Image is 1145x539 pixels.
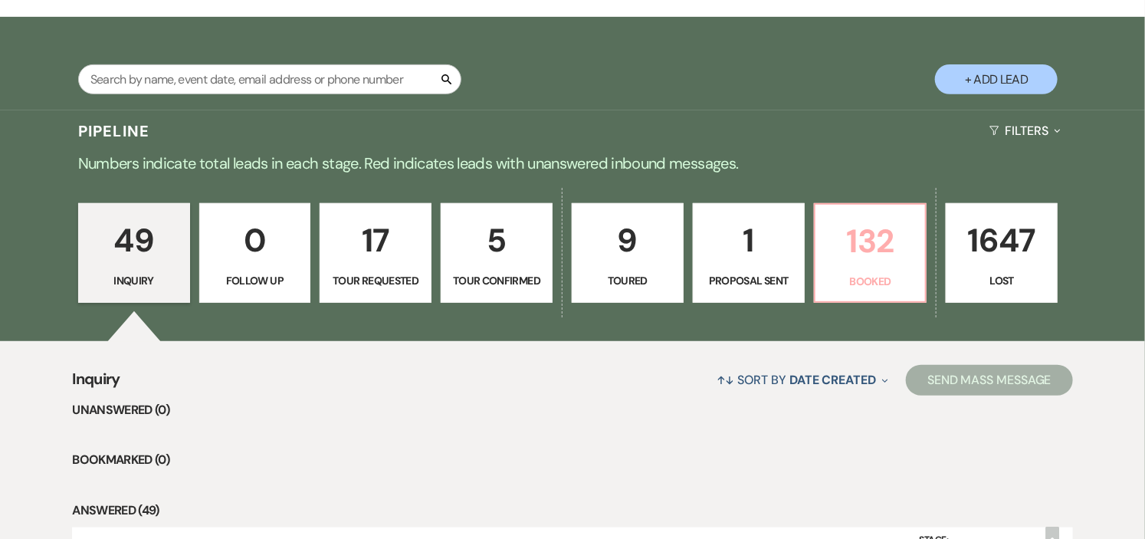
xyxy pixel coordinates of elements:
[330,215,422,266] p: 17
[825,273,917,290] p: Booked
[451,272,543,289] p: Tour Confirmed
[906,365,1073,396] button: Send Mass Message
[825,215,917,267] p: 132
[72,400,1073,420] li: Unanswered (0)
[320,203,431,303] a: 17Tour Requested
[72,450,1073,470] li: Bookmarked (0)
[88,215,180,266] p: 49
[710,360,894,400] button: Sort By Date Created
[21,151,1124,176] p: Numbers indicate total leads in each stage. Red indicates leads with unanswered inbound messages.
[717,372,735,388] span: ↑↓
[330,272,422,289] p: Tour Requested
[451,215,543,266] p: 5
[78,64,461,94] input: Search by name, event date, email address or phone number
[441,203,553,303] a: 5Tour Confirmed
[78,203,190,303] a: 49Inquiry
[956,272,1048,289] p: Lost
[72,367,120,400] span: Inquiry
[582,272,674,289] p: Toured
[209,215,301,266] p: 0
[935,64,1058,94] button: + Add Lead
[789,372,876,388] span: Date Created
[209,272,301,289] p: Follow Up
[814,203,927,303] a: 132Booked
[703,272,795,289] p: Proposal Sent
[946,203,1058,303] a: 1647Lost
[88,272,180,289] p: Inquiry
[78,120,150,142] h3: Pipeline
[572,203,684,303] a: 9Toured
[72,501,1073,521] li: Answered (49)
[693,203,805,303] a: 1Proposal Sent
[703,215,795,266] p: 1
[983,110,1067,151] button: Filters
[582,215,674,266] p: 9
[956,215,1048,266] p: 1647
[199,203,311,303] a: 0Follow Up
